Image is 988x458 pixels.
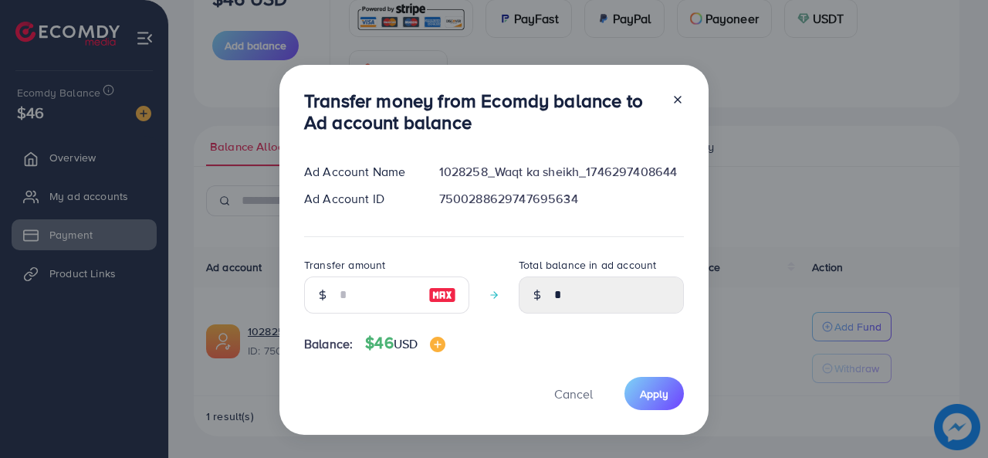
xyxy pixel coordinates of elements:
h3: Transfer money from Ecomdy balance to Ad account balance [304,90,659,134]
label: Total balance in ad account [519,257,656,273]
div: Ad Account Name [292,163,427,181]
span: Balance: [304,335,353,353]
span: USD [394,335,418,352]
div: 7500288629747695634 [427,190,696,208]
img: image [430,337,445,352]
div: 1028258_Waqt ka sheikh_1746297408644 [427,163,696,181]
img: image [428,286,456,304]
button: Cancel [535,377,612,410]
div: Ad Account ID [292,190,427,208]
span: Apply [640,386,668,402]
span: Cancel [554,385,593,402]
button: Apply [624,377,684,410]
h4: $46 [365,334,445,353]
label: Transfer amount [304,257,385,273]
